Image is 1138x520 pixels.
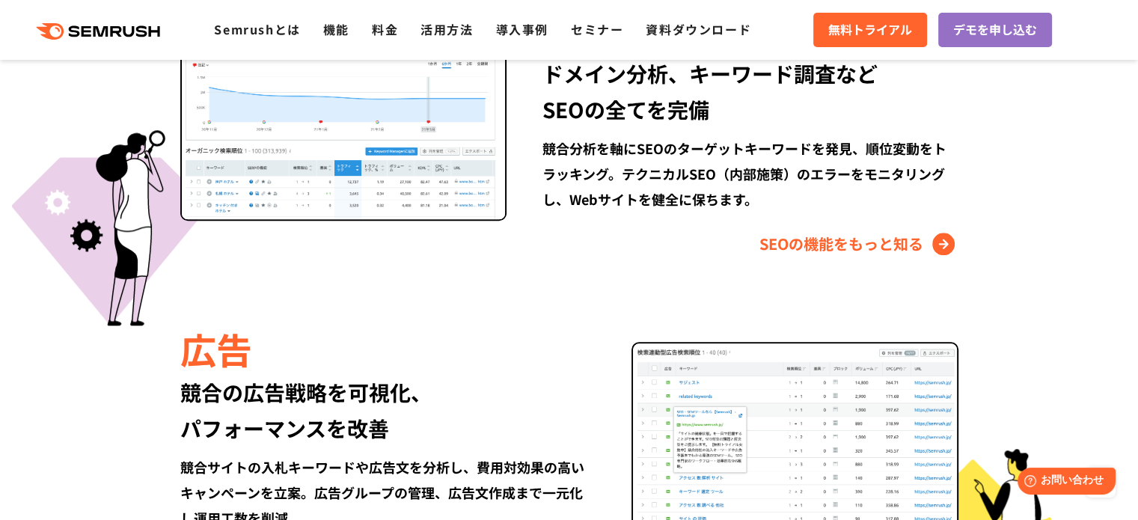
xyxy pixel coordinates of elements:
a: 導入事例 [496,20,548,38]
iframe: Help widget launcher [1005,462,1122,504]
div: 競合の広告戦略を可視化、 パフォーマンスを改善 [180,374,596,446]
a: Semrushとは [214,20,300,38]
a: 料金 [372,20,398,38]
a: 機能 [323,20,349,38]
a: 資料ダウンロード [646,20,751,38]
a: 無料トライアル [813,13,927,47]
a: SEOの機能をもっと知る [759,232,958,256]
a: 活用方法 [420,20,473,38]
span: 無料トライアル [828,20,912,40]
div: ドメイン分析、キーワード調査など SEOの全てを完備 [542,55,958,127]
div: 競合分析を軸にSEOのターゲットキーワードを発見、順位変動をトラッキング。テクニカルSEO（内部施策）のエラーをモニタリングし、Webサイトを健全に保ちます。 [542,135,958,212]
span: デモを申し込む [953,20,1037,40]
div: 広告 [180,323,596,374]
a: セミナー [571,20,623,38]
a: デモを申し込む [938,13,1052,47]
